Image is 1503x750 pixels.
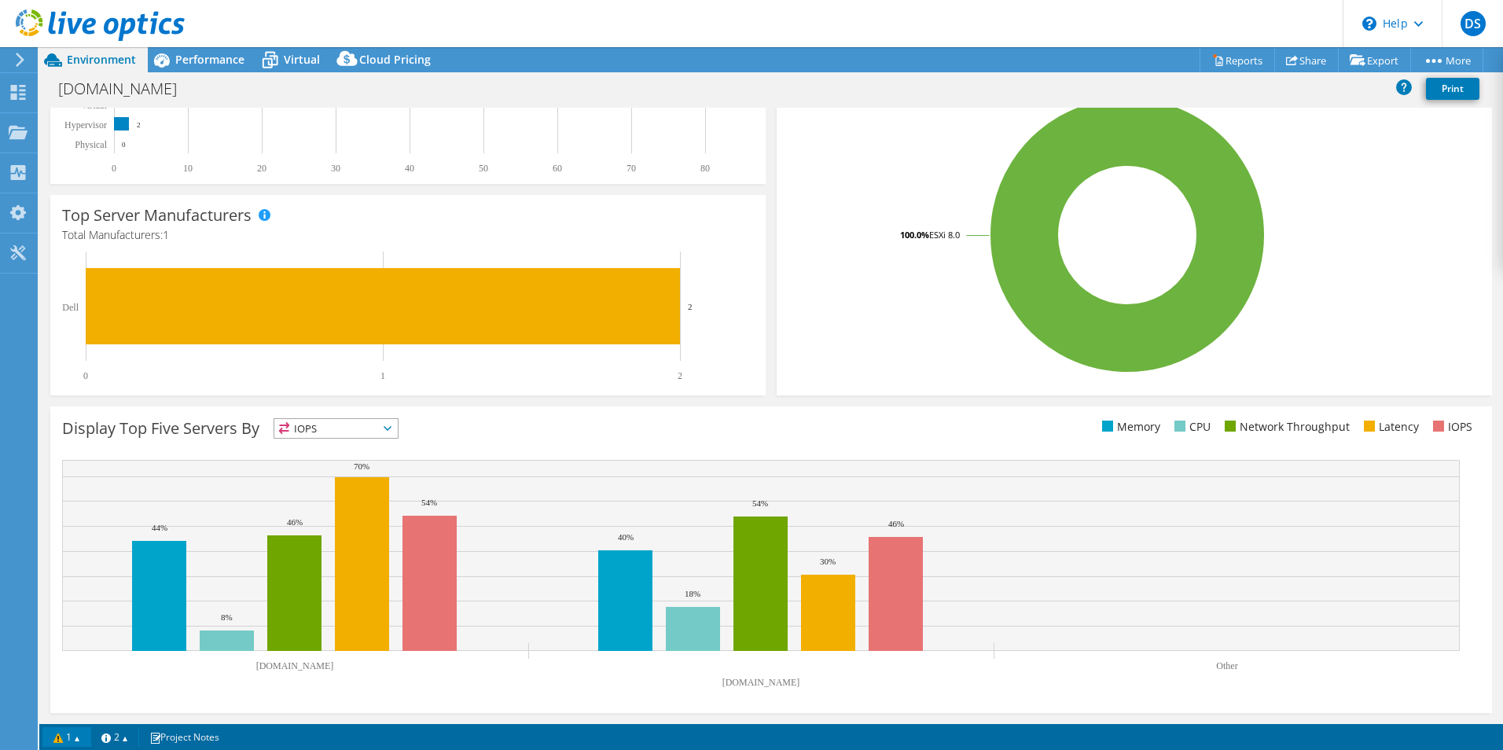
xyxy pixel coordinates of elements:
text: 0 [83,370,88,381]
span: DS [1461,11,1486,36]
li: Memory [1098,418,1160,436]
span: Performance [175,52,244,67]
text: 0 [112,163,116,174]
text: 46% [287,517,303,527]
li: CPU [1170,418,1211,436]
tspan: 100.0% [900,229,929,241]
tspan: ESXi 8.0 [929,229,960,241]
text: 8% [221,612,233,622]
a: 2 [90,727,139,747]
text: 20 [257,163,266,174]
text: 60 [553,163,562,174]
li: Latency [1360,418,1419,436]
text: 2 [688,302,693,311]
text: Hypervisor [64,119,107,131]
span: Virtual [284,52,320,67]
text: 0 [122,141,126,149]
h3: Top Server Manufacturers [62,207,252,224]
text: 40 [405,163,414,174]
svg: \n [1362,17,1376,31]
h1: [DOMAIN_NAME] [51,80,201,97]
text: 54% [752,498,768,508]
a: Project Notes [138,727,230,747]
text: 30 [331,163,340,174]
li: Network Throughput [1221,418,1350,436]
a: 1 [42,727,91,747]
text: 30% [820,557,836,566]
span: Environment [67,52,136,67]
text: 50 [479,163,488,174]
text: Physical [75,139,107,150]
text: 2 [137,121,141,129]
text: 70% [354,461,369,471]
text: [DOMAIN_NAME] [256,660,334,671]
a: More [1410,48,1483,72]
a: Export [1338,48,1411,72]
li: IOPS [1429,418,1472,436]
text: Dell [62,302,79,313]
text: 2 [678,370,682,381]
text: Other [1216,660,1237,671]
span: IOPS [274,419,398,438]
text: [DOMAIN_NAME] [722,677,800,688]
h4: Total Manufacturers: [62,226,754,244]
text: 40% [618,532,634,542]
a: Reports [1200,48,1275,72]
text: 70 [627,163,636,174]
text: 80 [700,163,710,174]
a: Share [1274,48,1339,72]
text: 44% [152,523,167,532]
text: 18% [685,589,700,598]
span: 1 [163,227,169,242]
text: 10 [183,163,193,174]
span: Cloud Pricing [359,52,431,67]
a: Print [1426,78,1479,100]
text: 54% [421,498,437,507]
text: 1 [380,370,385,381]
text: 46% [888,519,904,528]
